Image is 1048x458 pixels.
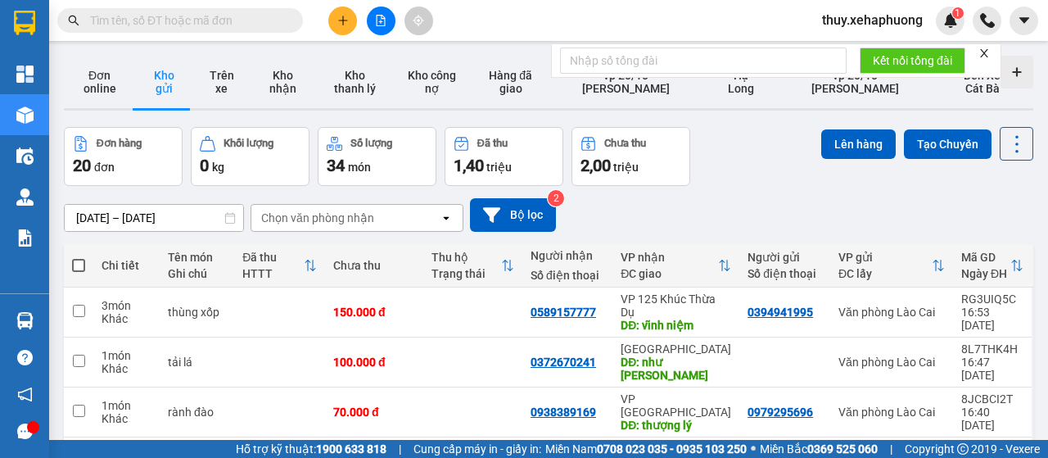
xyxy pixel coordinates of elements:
span: aim [413,15,424,26]
button: file-add [367,7,395,35]
div: VP nhận [621,251,718,264]
div: Đơn hàng [97,138,142,149]
div: Người nhận [531,249,604,262]
span: thuy.xehaphuong [809,10,936,30]
span: Kết nối tổng đài [873,52,952,70]
button: caret-down [1010,7,1038,35]
button: Đơn hàng20đơn [64,127,183,186]
button: Khối lượng0kg [191,127,309,186]
button: plus [328,7,357,35]
span: 1 [955,7,960,19]
img: warehouse-icon [16,147,34,165]
div: RG3UIQ5C [961,292,1023,306]
button: aim [404,7,433,35]
button: Kho công nợ [393,56,470,108]
div: HTTT [242,267,304,280]
div: Đã thu [242,251,304,264]
div: Tạo kho hàng mới [1001,56,1033,88]
span: 20 [73,156,91,175]
div: Chi tiết [102,259,151,272]
button: Số lượng34món [318,127,436,186]
div: 0938389169 [531,406,596,419]
svg: open [440,211,453,224]
div: ĐC giao [621,267,718,280]
span: message [17,424,33,439]
span: kg [212,161,224,174]
span: món [348,161,371,174]
button: Kho gửi [135,56,193,108]
span: Miền Nam [545,440,747,458]
input: Tìm tên, số ĐT hoặc mã đơn [90,11,283,29]
div: 0979295696 [748,406,813,419]
div: Đã thu [477,138,508,149]
button: Hàng đã giao [471,56,551,108]
span: 34 [327,156,345,175]
button: Chưa thu2,00 triệu [571,127,690,186]
th: Toggle SortBy [953,244,1032,288]
div: Văn phòng Lào Cai [838,306,945,319]
span: question-circle [17,350,33,365]
div: Ngày ĐH [961,267,1010,280]
div: [GEOGRAPHIC_DATA] [621,342,731,356]
th: Toggle SortBy [830,244,953,288]
div: 100.000 đ [333,356,416,369]
img: phone-icon [980,13,995,28]
span: đơn [94,161,115,174]
span: Miền Bắc [760,440,878,458]
span: Bến Xe Cát Bà [955,69,1009,95]
span: close [978,48,990,59]
button: Đơn online [64,56,135,108]
button: Kho nhận [251,56,316,108]
div: 1 món [102,349,151,362]
div: Thu hộ [431,251,501,264]
span: 2,00 [580,156,611,175]
strong: 1900 633 818 [316,442,386,456]
div: Người gửi [748,251,822,264]
span: copyright [957,443,969,455]
div: Khối lượng [224,138,273,149]
div: Khác [102,412,151,425]
span: triệu [486,161,512,174]
span: 1,40 [454,156,484,175]
div: Văn phòng Lào Cai [838,356,945,369]
button: Đã thu1,40 triệu [445,127,563,186]
span: triệu [613,161,639,174]
div: thùng xốp [168,306,226,319]
span: | [399,440,401,458]
img: dashboard-icon [16,66,34,83]
strong: 0708 023 035 - 0935 103 250 [597,442,747,456]
div: DĐ: như quỳnh [621,356,731,382]
button: Kho thanh lý [316,56,393,108]
span: caret-down [1017,13,1032,28]
span: Hạ Long [726,69,756,95]
div: 8L7THK4H [961,342,1023,356]
th: Toggle SortBy [234,244,325,288]
button: Tạo Chuyến [904,129,992,159]
div: 0394941995 [748,306,813,319]
div: rành đào [168,406,226,419]
span: plus [337,15,349,26]
div: tải lá [168,356,226,369]
span: | [890,440,892,458]
button: Lên hàng [821,129,896,159]
div: 16:47 [DATE] [961,356,1023,382]
div: 1 món [102,399,151,412]
div: Tên món [168,251,226,264]
sup: 1 [952,7,964,19]
sup: 2 [548,190,564,206]
div: 0372670241 [531,356,596,369]
div: Mã GD [961,251,1010,264]
span: notification [17,387,33,402]
span: file-add [375,15,386,26]
span: search [68,15,79,26]
div: VP gửi [838,251,932,264]
img: icon-new-feature [943,13,958,28]
div: Chọn văn phòng nhận [261,210,374,226]
button: Kết nối tổng đài [860,48,965,74]
div: 16:53 [DATE] [961,306,1023,332]
div: 150.000 đ [333,306,416,319]
th: Toggle SortBy [612,244,739,288]
span: Cung cấp máy in - giấy in: [413,440,541,458]
span: Hỗ trợ kỹ thuật: [236,440,386,458]
div: 0589157777 [531,306,596,319]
